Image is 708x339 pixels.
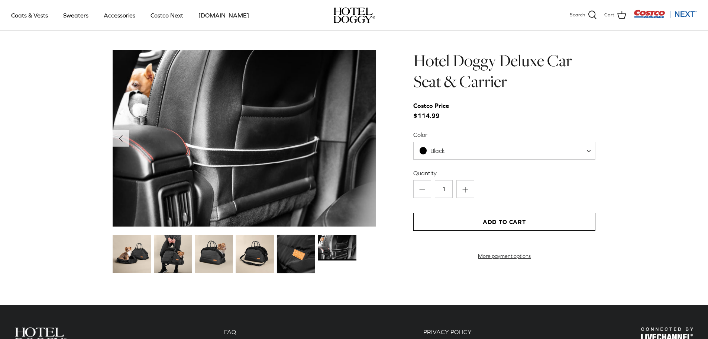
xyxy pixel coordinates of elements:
[97,3,142,28] a: Accessories
[333,7,375,23] a: hoteldoggy.com hoteldoggycom
[413,142,595,160] span: Black
[413,131,595,139] label: Color
[414,147,460,155] span: Black
[56,3,95,28] a: Sweaters
[224,329,236,335] a: FAQ
[413,101,456,121] span: $114.99
[413,213,595,231] button: Add to Cart
[423,329,472,335] a: PRIVACY POLICY
[113,130,129,147] button: Previous
[634,9,697,19] img: Costco Next
[604,10,626,20] a: Cart
[4,3,55,28] a: Coats & Vests
[604,11,614,19] span: Cart
[413,101,449,111] div: Costco Price
[430,147,445,154] span: Black
[413,169,595,177] label: Quantity
[570,11,585,19] span: Search
[333,7,375,23] img: hoteldoggycom
[634,14,697,20] a: Visit Costco Next
[435,180,453,198] input: Quantity
[413,50,595,92] h1: Hotel Doggy Deluxe Car Seat & Carrier
[144,3,190,28] a: Costco Next
[413,253,595,259] a: More payment options
[192,3,256,28] a: [DOMAIN_NAME]
[570,10,597,20] a: Search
